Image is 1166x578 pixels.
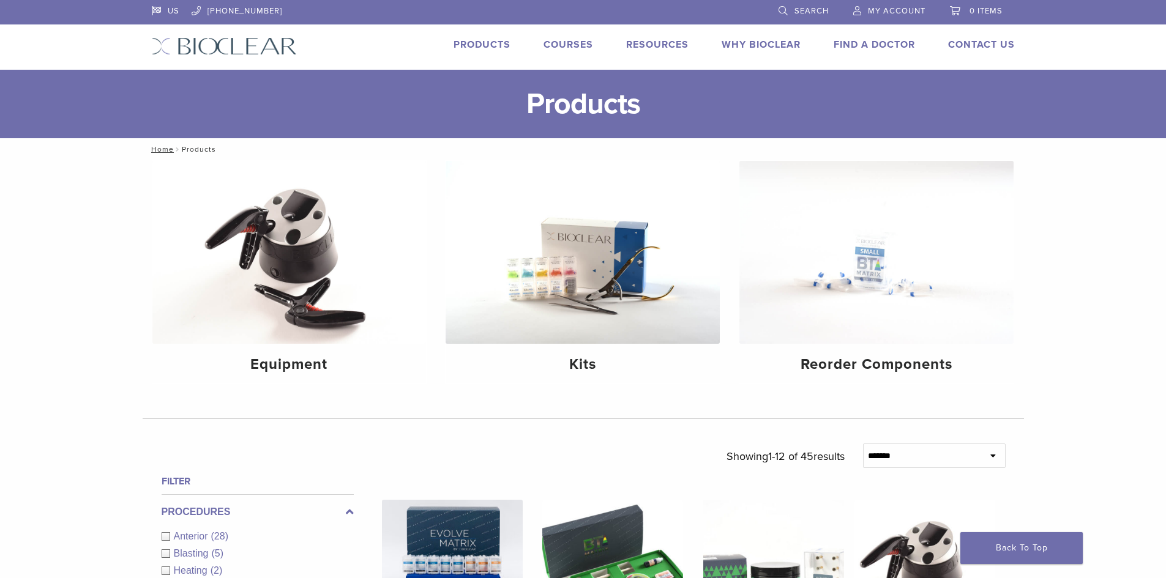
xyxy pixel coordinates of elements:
span: (28) [211,531,228,541]
h4: Reorder Components [749,354,1004,376]
h4: Kits [455,354,710,376]
h4: Filter [162,474,354,489]
label: Procedures [162,505,354,519]
a: Products [454,39,510,51]
a: Equipment [152,161,427,383]
a: Why Bioclear [722,39,801,51]
span: (5) [211,548,223,558]
span: Blasting [174,548,212,558]
a: Courses [544,39,593,51]
a: Reorder Components [739,161,1014,383]
a: Kits [446,161,720,383]
img: Kits [446,161,720,344]
a: Back To Top [960,532,1083,564]
span: Heating [174,565,211,576]
span: / [174,146,182,152]
img: Bioclear [152,37,297,55]
a: Contact Us [948,39,1015,51]
a: Home [148,145,174,154]
span: Search [794,6,829,16]
img: Reorder Components [739,161,1014,344]
p: Showing results [727,443,845,469]
span: (2) [211,565,223,576]
h4: Equipment [162,354,417,376]
span: 1-12 of 45 [768,450,813,463]
span: My Account [868,6,925,16]
span: 0 items [970,6,1003,16]
a: Resources [626,39,689,51]
a: Find A Doctor [834,39,915,51]
span: Anterior [174,531,211,541]
img: Equipment [152,161,427,344]
nav: Products [143,138,1024,160]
